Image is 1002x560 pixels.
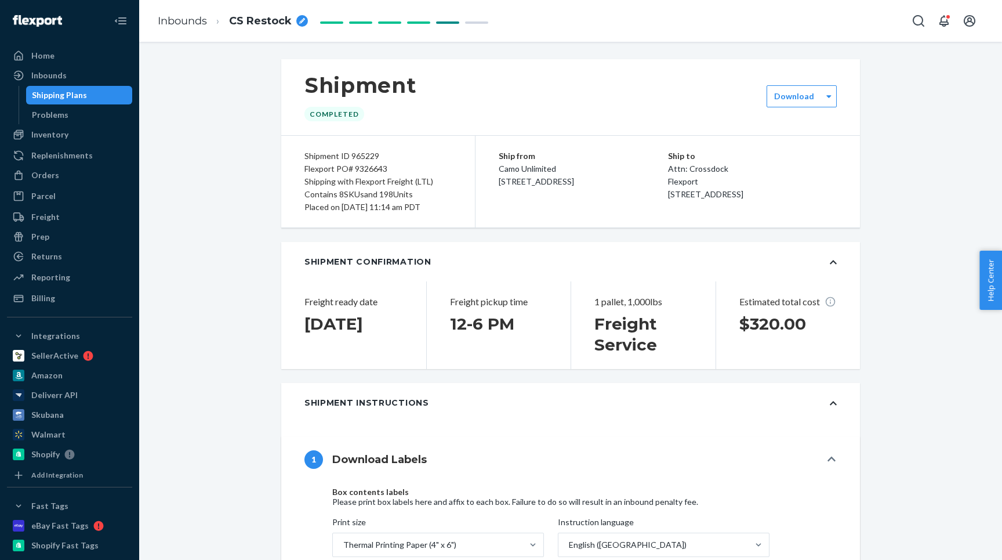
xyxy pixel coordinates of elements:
div: Replenishments [31,150,93,161]
label: Download [774,91,814,102]
h1: Freight Service [594,313,692,355]
div: Shipping Plans [32,89,87,101]
a: Returns [7,247,132,266]
h1: 12 - 6 PM [450,313,548,334]
div: Placed on [DATE] 11:14 am PDT [304,201,452,214]
a: Home [7,46,132,65]
input: Print sizeThermal Printing Paper (4" x 6") [342,539,343,551]
div: Contains 8 SKUs and 198 Units [304,188,452,201]
div: Shipment Confirmation [304,256,431,268]
p: Flexport [668,175,837,188]
a: Prep [7,227,132,246]
a: eBay Fast Tags [7,516,132,535]
p: Ship to [668,150,837,162]
div: Billing [31,292,55,304]
a: Freight [7,208,132,226]
button: Open Search Box [907,9,930,32]
span: Print size [332,516,366,533]
div: Please print box labels here and affix to each box. Failure to do so will result in an inbound pe... [332,496,786,508]
div: Problems [32,109,68,121]
a: Skubana [7,406,132,424]
h1: [DATE] [304,313,403,334]
span: CS Restock [229,14,292,29]
div: Inbounds [31,70,67,81]
a: Shopify [7,445,132,464]
p: Ship from [499,150,668,162]
a: Orders [7,166,132,185]
div: eBay Fast Tags [31,520,89,532]
a: Problems [26,106,133,124]
button: Open account menu [958,9,981,32]
img: Flexport logo [13,15,62,27]
button: Integrations [7,327,132,345]
h4: Box contents labels [332,487,786,496]
button: Close Navigation [109,9,132,32]
div: Reporting [31,272,70,283]
span: Instruction language [558,516,634,533]
h1: $320.00 [739,313,837,334]
a: Inventory [7,125,132,144]
div: English ([GEOGRAPHIC_DATA]) [569,539,687,551]
div: Thermal Printing Paper (4" x 6") [343,539,456,551]
div: Amazon [31,370,63,381]
div: Parcel [31,190,56,202]
a: Replenishments [7,146,132,165]
a: Shipping Plans [26,86,133,104]
div: Returns [31,251,62,262]
div: Prep [31,231,49,243]
div: Flexport PO# 9326643 [304,162,452,175]
div: Fast Tags [31,500,68,512]
span: Camo Unlimited [STREET_ADDRESS] [499,164,574,186]
a: Inbounds [7,66,132,85]
h1: Shipment [304,73,416,97]
ol: breadcrumbs [148,4,317,38]
div: Walmart [31,429,66,440]
a: Shopify Fast Tags [7,536,132,555]
button: Fast Tags [7,497,132,515]
p: 1 pallet, 1,000lbs [594,295,692,309]
a: Walmart [7,425,132,444]
div: Shipment ID 965229 [304,150,452,162]
a: Deliverr API [7,386,132,404]
div: Inventory [31,129,68,140]
div: Integrations [31,330,80,342]
div: Shipment Instructions [304,397,429,409]
p: Freight pickup time [450,295,548,309]
div: Freight [31,211,60,223]
a: Add Integration [7,468,132,482]
h4: Download Labels [332,452,427,467]
div: Home [31,50,55,62]
div: Completed [304,107,364,121]
div: Orders [31,169,59,181]
button: Open notifications [932,9,956,32]
p: Freight ready date [304,295,403,309]
div: Shipping with Flexport Freight (LTL) [304,175,452,188]
div: Deliverr API [31,389,78,401]
a: Amazon [7,366,132,385]
div: Add Integration [31,470,83,480]
div: Shopify Fast Tags [31,540,99,551]
div: 1 [304,450,323,469]
div: Shopify [31,449,60,460]
span: [STREET_ADDRESS] [668,189,743,199]
button: Help Center [979,251,1002,310]
a: SellerActive [7,346,132,365]
a: Reporting [7,268,132,287]
p: Attn: Crossdock [668,162,837,175]
p: Estimated total cost [739,295,837,309]
div: Skubana [31,409,64,421]
a: Inbounds [158,15,207,27]
button: 1Download Labels [281,436,860,483]
div: SellerActive [31,350,78,362]
input: Instruction languageEnglish ([GEOGRAPHIC_DATA]) [568,539,569,551]
a: Parcel [7,187,132,205]
a: Billing [7,289,132,308]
